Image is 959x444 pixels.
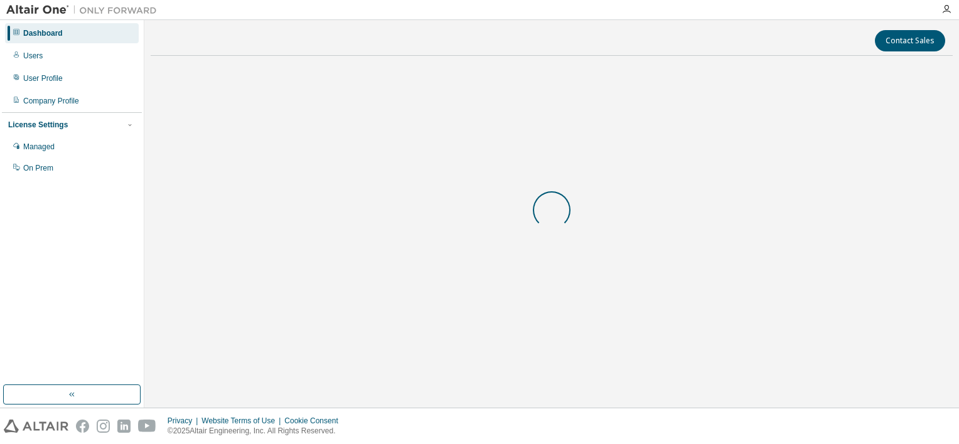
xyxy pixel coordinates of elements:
img: linkedin.svg [117,420,131,433]
div: On Prem [23,163,53,173]
img: Altair One [6,4,163,16]
img: instagram.svg [97,420,110,433]
div: Cookie Consent [284,416,345,426]
img: altair_logo.svg [4,420,68,433]
button: Contact Sales [875,30,945,51]
div: Privacy [168,416,201,426]
img: youtube.svg [138,420,156,433]
div: Website Terms of Use [201,416,284,426]
div: License Settings [8,120,68,130]
div: Company Profile [23,96,79,106]
div: User Profile [23,73,63,83]
div: Managed [23,142,55,152]
div: Dashboard [23,28,63,38]
div: Users [23,51,43,61]
p: © 2025 Altair Engineering, Inc. All Rights Reserved. [168,426,346,436]
img: facebook.svg [76,420,89,433]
